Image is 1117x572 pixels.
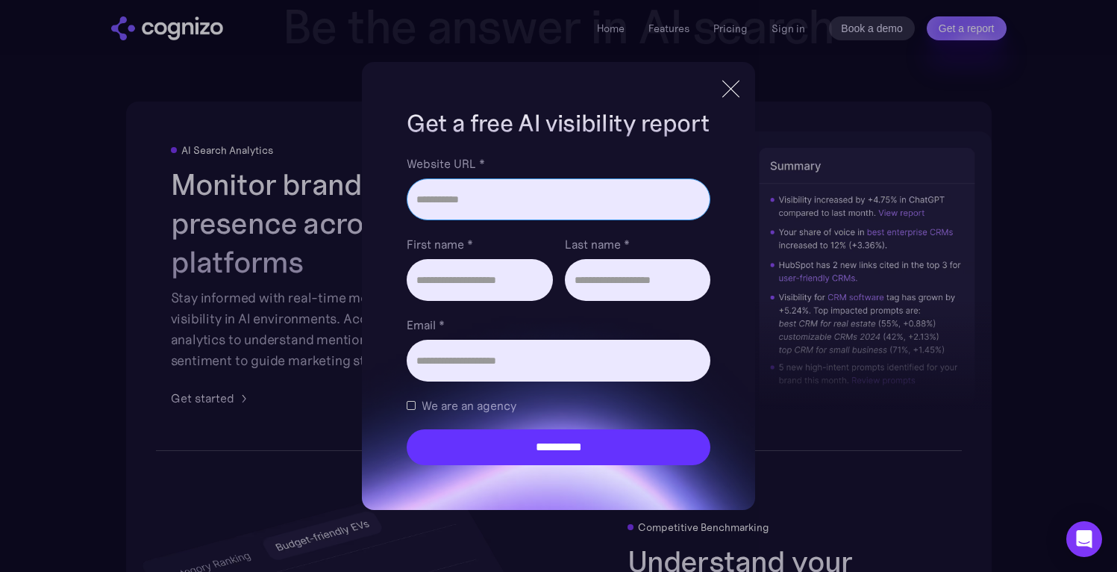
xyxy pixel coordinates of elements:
label: Website URL * [407,155,710,172]
span: We are an agency [422,397,516,414]
label: Last name * [565,235,710,253]
h1: Get a free AI visibility report [407,107,710,140]
div: Open Intercom Messenger [1066,521,1102,557]
label: First name * [407,235,552,253]
label: Email * [407,316,710,334]
form: Brand Report Form [407,155,710,465]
